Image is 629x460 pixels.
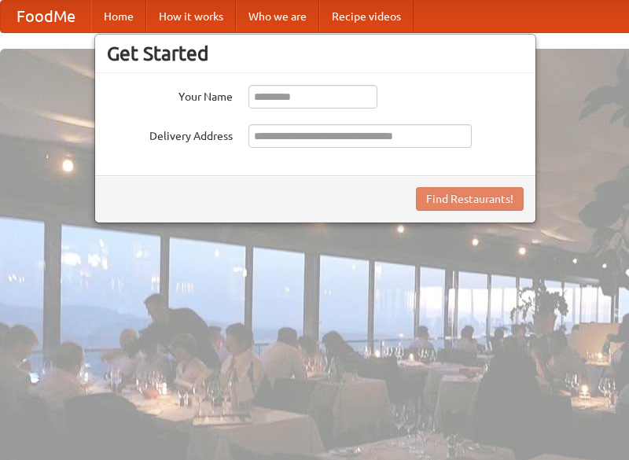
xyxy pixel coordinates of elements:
button: Find Restaurants! [416,187,524,211]
a: How it works [146,1,236,32]
label: Your Name [107,85,233,105]
a: Recipe videos [319,1,414,32]
a: FoodMe [1,1,91,32]
a: Home [91,1,146,32]
h3: Get Started [107,42,524,65]
a: Who we are [236,1,319,32]
label: Delivery Address [107,124,233,144]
